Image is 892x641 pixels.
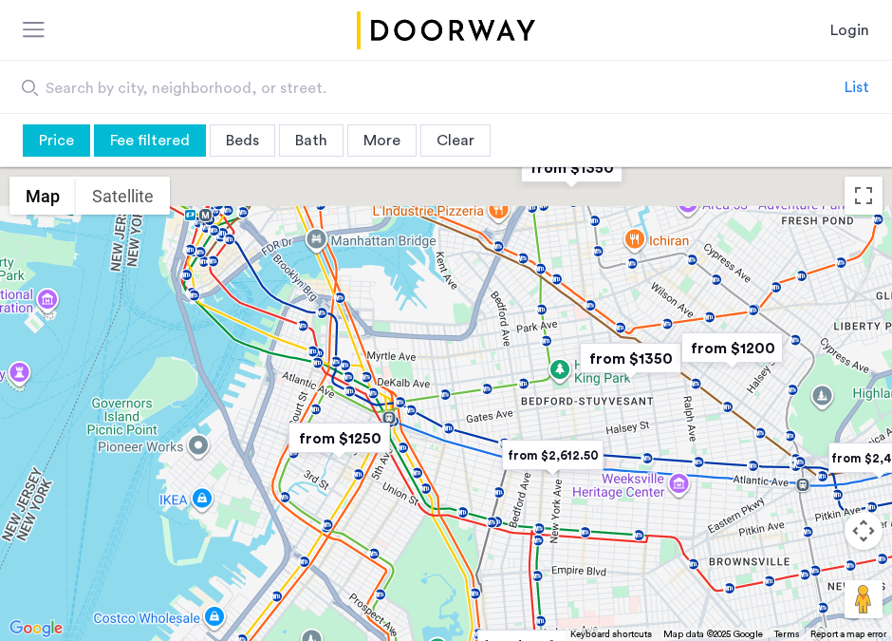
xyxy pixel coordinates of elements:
[845,512,883,550] button: Map camera controls
[810,628,886,641] a: Report a map error
[347,124,417,157] div: More
[663,630,763,639] span: Map data ©2025 Google
[845,177,883,215] button: Toggle fullscreen view
[572,337,689,380] div: from $1350
[420,124,491,157] div: Clear
[279,124,344,157] div: Bath
[353,11,539,49] img: logo
[5,616,67,641] a: Open this area in Google Maps (opens a new window)
[845,580,883,618] button: Drag Pegman onto the map to open Street View
[281,417,398,460] div: from $1250
[494,434,611,477] div: from $2,612.50
[513,146,630,189] div: from $1350
[774,628,799,641] a: Terms (opens in new tab)
[674,327,790,369] div: from $1200
[845,76,869,99] div: List
[23,124,90,157] div: Price
[9,177,76,215] button: Show street map
[110,133,190,148] span: Fee filtered
[46,77,721,100] span: Search by city, neighborhood, or street.
[353,11,539,49] a: Cazamio Logo
[5,616,67,641] img: Google
[570,628,652,641] button: Keyboard shortcuts
[210,124,275,157] div: Beds
[76,177,170,215] button: Show satellite imagery
[830,19,869,42] a: Login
